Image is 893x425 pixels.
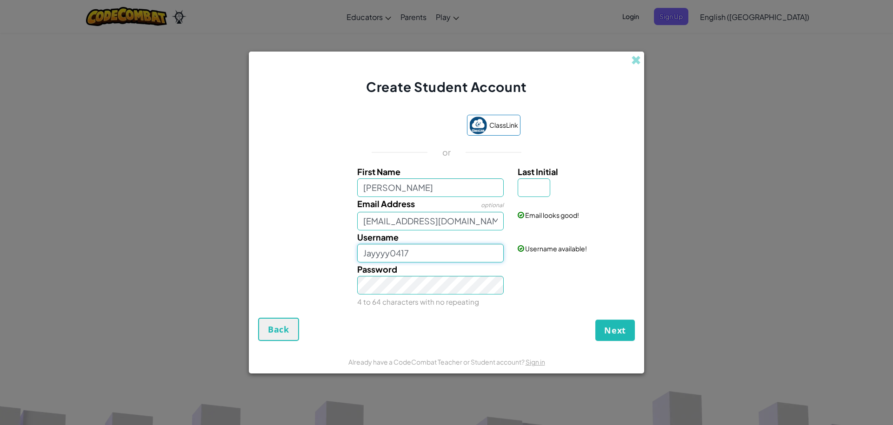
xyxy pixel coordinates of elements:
[258,318,299,341] button: Back
[595,320,635,341] button: Next
[357,232,399,242] span: Username
[469,117,487,134] img: classlink-logo-small.png
[366,78,526,95] span: Create Student Account
[604,325,626,336] span: Next
[357,198,415,209] span: Email Address
[268,324,289,335] span: Back
[368,116,462,137] iframe: Sign in with Google Button
[489,118,518,132] span: ClassLink
[442,147,451,158] p: or
[357,264,397,275] span: Password
[348,358,526,366] span: Already have a CodeCombat Teacher or Student account?
[481,202,504,209] span: optional
[357,166,400,177] span: First Name
[525,244,587,253] span: Username available!
[357,297,479,306] small: 4 to 64 characters with no repeating
[526,358,545,366] a: Sign in
[525,211,579,219] span: Email looks good!
[518,166,558,177] span: Last Initial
